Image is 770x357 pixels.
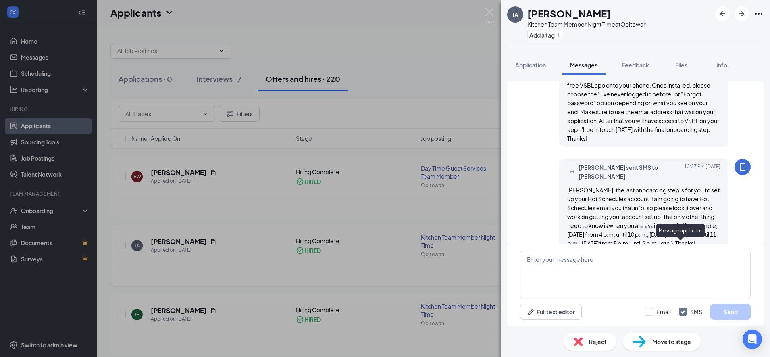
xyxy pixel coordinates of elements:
[710,304,751,320] button: Send
[527,6,611,20] h1: [PERSON_NAME]
[556,33,561,38] svg: Plus
[718,9,727,19] svg: ArrowLeftNew
[567,28,719,142] span: Thanks for the uniform sizes and for sending your IDs. While we're waiting for your IDs to proces...
[527,20,647,28] div: Kitchen Team Member Night Time at Ooltewah
[656,224,705,237] div: Message applicant
[754,9,764,19] svg: Ellipses
[579,163,684,181] span: [PERSON_NAME] sent SMS to [PERSON_NAME].
[738,162,747,172] svg: MobileSms
[735,6,749,21] button: ArrowRight
[527,31,563,39] button: PlusAdd a tag
[715,6,730,21] button: ArrowLeftNew
[684,163,720,181] span: [DATE] 12:27 PM
[675,61,687,69] span: Files
[567,167,577,177] svg: SmallChevronUp
[737,9,747,19] svg: ArrowRight
[512,10,518,19] div: TA
[589,337,607,346] span: Reject
[716,61,727,69] span: Info
[743,330,762,349] div: Open Intercom Messenger
[567,186,720,247] span: [PERSON_NAME], the last onboarding step is for you to set up your Hot Schedules account. I am goi...
[515,61,546,69] span: Application
[527,308,535,316] svg: Pen
[622,61,649,69] span: Feedback
[570,61,597,69] span: Messages
[520,304,582,320] button: Full text editorPen
[652,337,691,346] span: Move to stage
